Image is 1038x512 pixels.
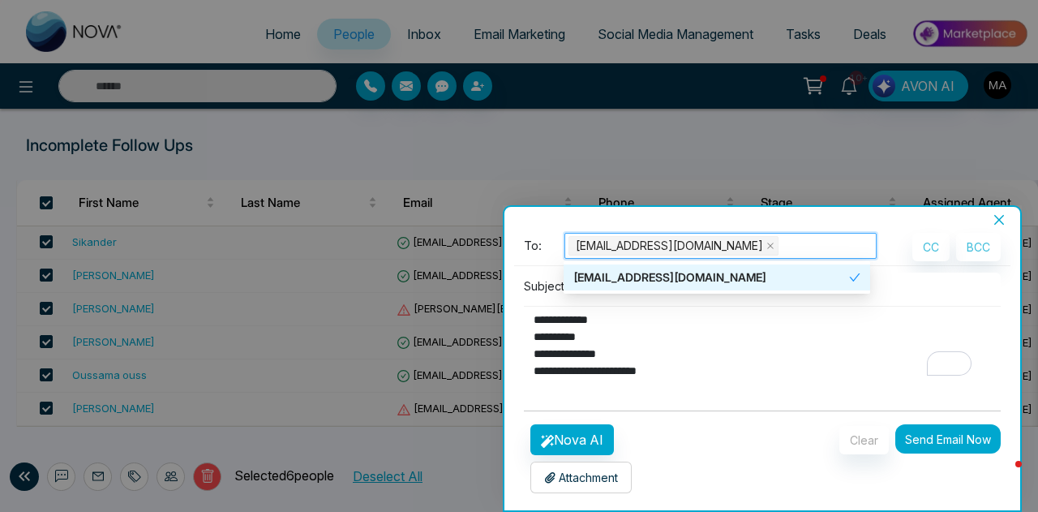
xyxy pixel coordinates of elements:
[839,426,889,454] button: Clear
[895,424,1001,454] button: Send Email Now
[524,278,567,295] p: Subject:
[988,213,1010,227] button: Close
[530,424,614,455] button: Nova AI
[568,236,778,256] span: Redjel-oussama@hotmail.com
[956,233,1001,261] button: BCC
[524,307,993,385] textarea: To enrich screen reader interactions, please activate Accessibility in Grammarly extension settings
[912,233,950,261] button: CC
[766,242,774,250] span: close
[983,457,1022,496] iframe: Intercom live chat
[524,237,542,256] span: To:
[993,213,1006,226] span: close
[576,237,763,255] span: [EMAIL_ADDRESS][DOMAIN_NAME]
[544,469,618,486] p: Attachment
